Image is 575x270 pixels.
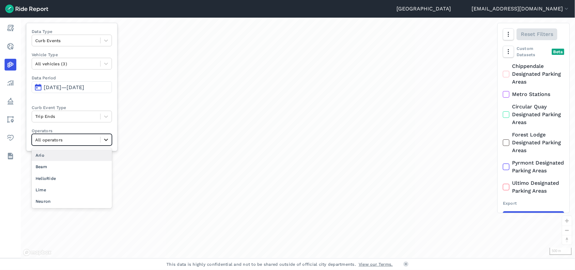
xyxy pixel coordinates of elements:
a: Realtime [5,40,16,52]
div: Beam [32,161,112,172]
a: Areas [5,114,16,125]
a: Heatmaps [5,59,16,71]
label: Vehicle Type [32,52,112,58]
a: Health [5,132,16,144]
label: Ultimo Designated Parking Areas [503,179,564,195]
button: [EMAIL_ADDRESS][DOMAIN_NAME] [472,5,570,13]
a: Datasets [5,150,16,162]
a: Policy [5,95,16,107]
div: HelloRide [32,173,112,184]
div: Ario [32,150,112,161]
label: Metro Stations [503,90,564,98]
div: Custom Datasets [503,45,564,58]
button: Reset Filters [517,28,557,40]
label: Pyrmont Designated Parking Areas [503,159,564,175]
a: Analyze [5,77,16,89]
label: Circular Quay Designated Parking Areas [503,103,564,126]
div: loading [21,18,575,258]
label: Chippendale Designated Parking Areas [503,62,564,86]
span: Reset Filters [521,30,553,38]
label: Data Type [32,28,112,35]
label: Forest Lodge Designated Parking Areas [503,131,564,154]
label: Data Period [32,75,112,81]
div: Neuron [32,196,112,207]
div: Export [503,200,564,206]
a: Report [5,22,16,34]
img: Ride Report [5,5,48,13]
a: View our Terms. [359,261,393,267]
label: Operators [32,128,112,134]
span: [DATE]—[DATE] [44,84,84,90]
a: [GEOGRAPHIC_DATA] [396,5,451,13]
button: [DATE]—[DATE] [32,81,112,93]
div: Beta [552,49,564,55]
div: Lime [32,184,112,196]
label: Curb Event Type [32,104,112,111]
